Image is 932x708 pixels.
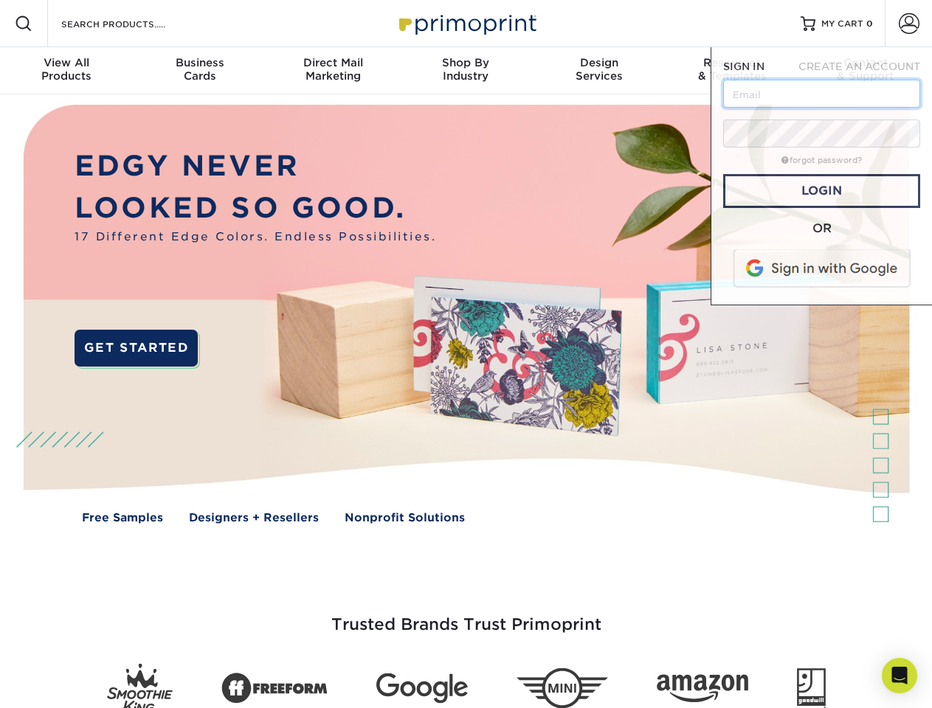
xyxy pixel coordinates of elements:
[376,673,468,704] img: Google
[882,658,917,693] div: Open Intercom Messenger
[266,56,399,69] span: Direct Mail
[189,510,319,527] a: Designers + Resellers
[723,60,764,72] span: SIGN IN
[75,330,198,367] a: GET STARTED
[266,47,399,94] a: Direct MailMarketing
[533,47,666,94] a: DesignServices
[533,56,666,83] div: Services
[821,18,863,30] span: MY CART
[866,18,873,29] span: 0
[82,510,163,527] a: Free Samples
[797,668,826,708] img: Goodwill
[133,56,266,69] span: Business
[393,7,540,39] img: Primoprint
[798,60,920,72] span: CREATE AN ACCOUNT
[345,510,465,527] a: Nonprofit Solutions
[399,56,532,69] span: Shop By
[60,15,204,32] input: SEARCH PRODUCTS.....
[723,174,920,208] a: Login
[533,56,666,69] span: Design
[723,220,920,237] div: OR
[75,229,436,246] span: 17 Different Edge Colors. Endless Possibilities.
[75,145,436,187] p: EDGY NEVER
[781,156,862,165] a: forgot password?
[723,80,920,108] input: Email
[666,56,798,83] div: & Templates
[657,675,748,703] img: Amazon
[75,187,436,229] p: LOOKED SO GOOD.
[133,56,266,83] div: Cards
[399,47,532,94] a: Shop ByIndustry
[133,47,266,94] a: BusinessCards
[266,56,399,83] div: Marketing
[666,47,798,94] a: Resources& Templates
[35,580,898,652] h3: Trusted Brands Trust Primoprint
[399,56,532,83] div: Industry
[666,56,798,69] span: Resources
[4,663,125,703] iframe: Google Customer Reviews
